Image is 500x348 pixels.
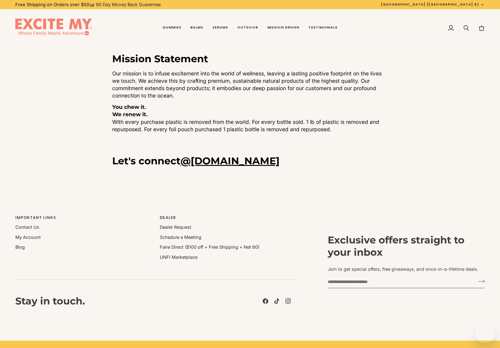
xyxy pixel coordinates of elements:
[160,215,297,224] p: Dealer
[237,25,258,30] span: Outdoor
[186,9,208,47] a: Balms
[190,25,203,30] span: Balms
[162,25,181,30] span: Gummies
[328,276,475,288] input: your-email@example.com
[160,254,197,260] a: UNFI Marketplace
[475,276,485,286] button: Join
[267,25,300,30] span: Mission Driven
[328,266,485,273] p: Join to get special offers, free giveaways, and once-in-a-lifetime deals.
[15,1,161,8] p: 📦 90 Day Money Back Guarentee
[15,244,25,250] a: Blog
[304,9,342,47] a: Testimonials
[15,295,85,307] h3: Stay in touch.
[15,18,92,37] img: EXCITE MY®
[112,155,388,167] h3: Let's connect
[328,234,485,258] h3: Exclusive offers straight to your inbox
[112,70,388,99] p: Our mission is to infuse excitement into the world of wellness, leaving a lasting positive footpr...
[475,323,495,343] iframe: Button to launch messaging window
[15,235,41,240] a: My Account
[308,25,338,30] span: Testimonials
[112,118,388,133] p: With every purchase plastic is removed from the world. For every bottle sold. 1 lb of plastic is ...
[212,25,228,30] span: Serums
[376,2,489,7] button: [GEOGRAPHIC_DATA] ([GEOGRAPHIC_DATA] $)
[160,235,201,240] a: Schedule a Meeting
[160,224,191,230] a: Dealer Request
[160,244,259,250] a: Faire Direct ($100 off + Free Shipping + Net 60)
[233,9,263,47] a: Outdoor
[15,2,89,7] strong: Free Shipping on Orders over $50
[263,9,304,47] a: Mission Driven
[15,215,152,224] p: Important Links
[158,9,186,47] a: Gummies
[208,9,233,47] a: Serums
[112,53,388,65] h2: Mission Statement
[15,224,39,230] a: Contact Us
[112,103,388,118] h6: You chew it. We renew it.
[181,155,280,167] a: @[DOMAIN_NAME]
